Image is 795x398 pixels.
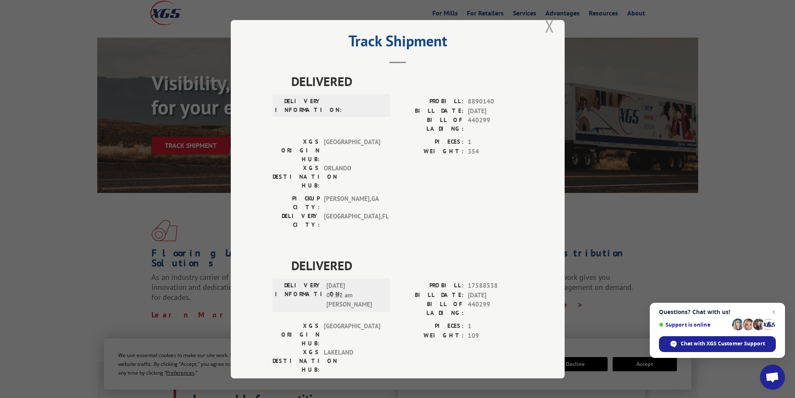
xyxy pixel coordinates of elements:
[273,137,320,164] label: XGS ORIGIN HUB:
[324,164,380,190] span: ORLANDO
[468,116,523,133] span: 440299
[273,35,523,51] h2: Track Shipment
[468,147,523,156] span: 354
[273,348,320,374] label: XGS DESTINATION HUB:
[468,300,523,317] span: 440299
[273,212,320,229] label: DELIVERY CITY:
[291,256,523,275] span: DELIVERED
[681,340,765,347] span: Chat with XGS Customer Support
[760,365,785,390] a: Open chat
[659,309,776,315] span: Questions? Chat with us!
[273,194,320,212] label: PICKUP CITY:
[659,336,776,352] span: Chat with XGS Customer Support
[468,281,523,291] span: 17588538
[275,281,322,309] label: DELIVERY INFORMATION:
[398,331,464,340] label: WEIGHT:
[291,72,523,91] span: DELIVERED
[468,137,523,147] span: 1
[398,281,464,291] label: PROBILL:
[324,322,380,348] span: [GEOGRAPHIC_DATA]
[273,164,320,190] label: XGS DESTINATION HUB:
[273,322,320,348] label: XGS ORIGIN HUB:
[398,116,464,133] label: BILL OF LADING:
[275,97,322,114] label: DELIVERY INFORMATION:
[468,322,523,331] span: 1
[398,322,464,331] label: PIECES:
[324,348,380,374] span: LAKELAND
[468,97,523,106] span: 8890140
[398,137,464,147] label: PIECES:
[398,290,464,300] label: BILL DATE:
[398,106,464,116] label: BILL DATE:
[398,300,464,317] label: BILL OF LADING:
[468,106,523,116] span: [DATE]
[324,212,380,229] span: [GEOGRAPHIC_DATA] , FL
[326,281,383,309] span: [DATE] 09:22 am [PERSON_NAME]
[468,290,523,300] span: [DATE]
[659,322,729,328] span: Support is online
[324,194,380,212] span: [PERSON_NAME] , GA
[545,15,554,37] button: Close modal
[468,331,523,340] span: 109
[398,147,464,156] label: WEIGHT:
[324,137,380,164] span: [GEOGRAPHIC_DATA]
[398,97,464,106] label: PROBILL:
